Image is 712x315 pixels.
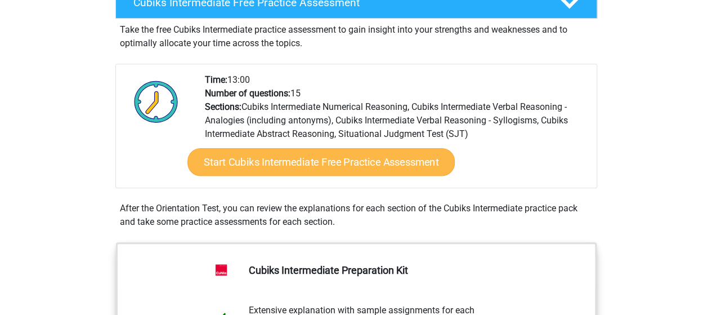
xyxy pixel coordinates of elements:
font: After the Orientation Test, you can review the explanations for each section of the Cubiks Interm... [120,203,577,227]
font: 15 [290,88,301,99]
font: Time: [205,74,227,85]
font: Cubiks Intermediate Numerical Reasoning, Cubiks Intermediate Verbal Reasoning - Analogies (includ... [205,101,568,139]
font: Sections: [205,101,241,112]
font: Number of questions: [205,88,290,99]
font: 13:00 [227,74,250,85]
font: Start Cubiks Intermediate Free Practice Assessment [203,156,438,168]
img: Clock [128,73,185,130]
font: Take the free Cubiks Intermediate practice assessment to gain insight into your strengths and wea... [120,24,567,48]
a: Start Cubiks Intermediate Free Practice Assessment [187,148,455,176]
